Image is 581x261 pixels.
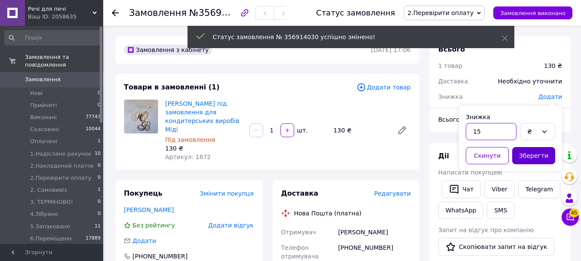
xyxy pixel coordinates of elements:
[165,144,243,153] div: 130 ₴
[30,114,57,121] span: Виконані
[213,33,480,41] div: Статус замовлення № 356914030 успішно змінено!
[438,152,449,160] span: Дії
[98,186,101,194] span: 1
[438,93,463,100] span: Знижка
[30,150,92,158] span: 1.Надіслано рахунок
[438,227,534,233] span: Запит на відгук про компанію
[30,138,57,145] span: Оплачені
[129,8,187,18] span: Замовлення
[86,114,101,121] span: 77747
[438,238,554,256] button: Скопіювати запит на відгук
[292,209,364,218] div: Нова Пошта (платна)
[518,180,560,198] a: Telegram
[30,126,59,133] span: Скасовані
[466,147,509,164] button: Скинути
[512,147,555,164] button: Зберегти
[393,122,411,139] a: Редагувати
[330,124,390,136] div: 130 ₴
[438,169,502,176] span: Написати покупцеві
[132,222,175,229] span: Без рейтингу
[98,210,101,218] span: 0
[86,126,101,133] span: 10044
[484,180,514,198] a: Viber
[124,206,174,213] a: [PERSON_NAME]
[189,7,250,18] span: №356914030
[30,174,92,182] span: 2.Перевірити оплату
[4,30,101,46] input: Пошук
[98,174,101,182] span: 0
[124,100,158,133] img: Топер під замовлення для кондитерських виробів Міді
[438,62,462,69] span: 1 товар
[124,83,220,91] span: Товари в замовленні (1)
[544,61,562,70] div: 130 ₴
[28,13,103,21] div: Ваш ID: 2058635
[200,190,254,197] span: Змінити покупця
[28,5,92,13] span: Речі для печі
[493,72,567,91] div: Необхідно уточнити
[30,198,73,206] span: 3. ТЕРМІНОВО!
[562,209,579,226] button: Чат з покупцем45
[208,222,253,229] span: Додати відгук
[438,202,483,219] a: WhatsApp
[295,126,309,135] div: шт.
[487,202,514,219] button: SMS
[98,162,101,170] span: 0
[30,235,72,243] span: 6.Переміщено
[25,53,103,69] span: Замовлення та повідомлення
[281,189,319,197] span: Доставка
[30,162,94,170] span: 2.Накладений платіж
[493,6,572,19] button: Замовлення виконано
[124,189,163,197] span: Покупець
[95,223,101,230] span: 11
[538,93,562,100] span: Додати
[30,223,70,230] span: 5.Запаковано
[86,235,101,243] span: 17889
[281,244,319,260] span: Телефон отримувача
[98,138,101,145] span: 1
[132,252,188,261] div: [PHONE_NUMBER]
[442,180,481,198] button: Чат
[30,89,43,97] span: Нові
[500,10,566,16] span: Замовлення виконано
[98,89,101,97] span: 0
[98,198,101,206] span: 0
[357,83,411,92] span: Додати товар
[316,9,395,17] div: Статус замовлення
[165,154,211,160] span: Артикул: 1872
[281,229,316,236] span: Отримувач
[466,123,516,140] input: 0
[30,186,67,194] span: 2. Самовивіз
[30,210,58,218] span: 4.Зібрано
[438,78,468,85] span: Доставка
[112,9,119,17] div: Повернутися назад
[408,9,474,16] span: 2.Перевірити оплату
[466,113,555,121] div: Знижка
[95,150,101,158] span: 10
[336,224,412,240] div: [PERSON_NAME]
[569,209,579,217] span: 45
[30,101,57,109] span: Прийняті
[438,116,494,123] span: Всього до сплати
[165,136,215,143] span: Під замовлення
[132,237,156,244] span: Додати
[98,101,101,109] span: 0
[165,100,239,133] a: [PERSON_NAME] під замовлення для кондитерських виробів Міді
[527,127,538,136] div: ₴
[25,76,61,83] span: Замовлення
[124,45,212,55] div: Замовлення з кабінету
[374,190,411,197] span: Редагувати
